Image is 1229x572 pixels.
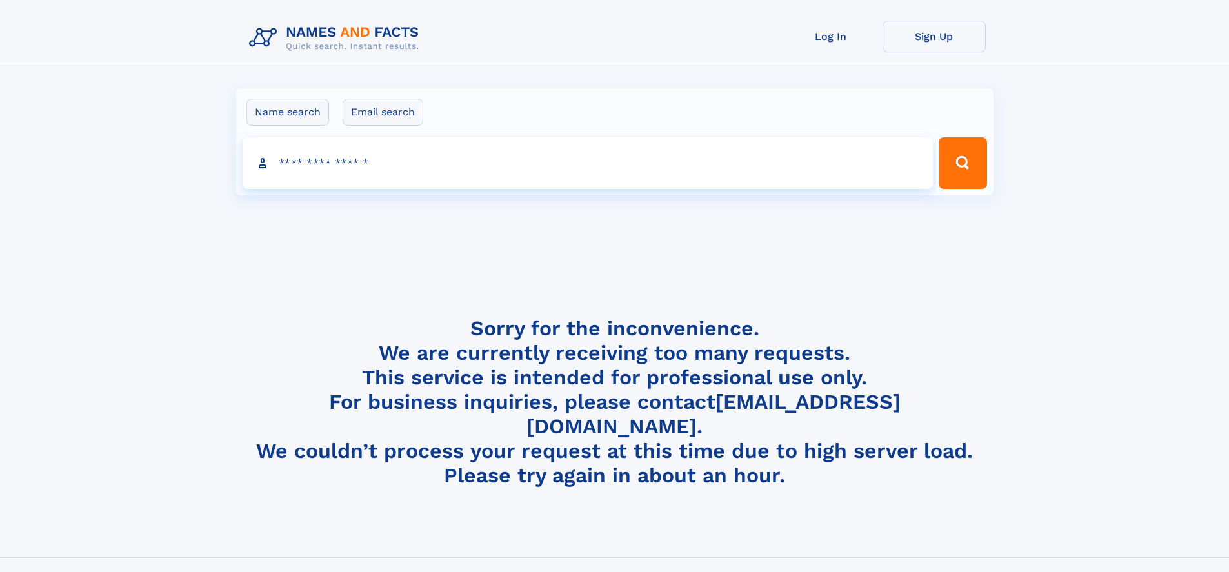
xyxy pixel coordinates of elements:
[244,21,430,55] img: Logo Names and Facts
[883,21,986,52] a: Sign Up
[244,316,986,488] h4: Sorry for the inconvenience. We are currently receiving too many requests. This service is intend...
[526,390,901,439] a: [EMAIL_ADDRESS][DOMAIN_NAME]
[343,99,423,126] label: Email search
[779,21,883,52] a: Log In
[939,137,986,189] button: Search Button
[243,137,934,189] input: search input
[246,99,329,126] label: Name search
